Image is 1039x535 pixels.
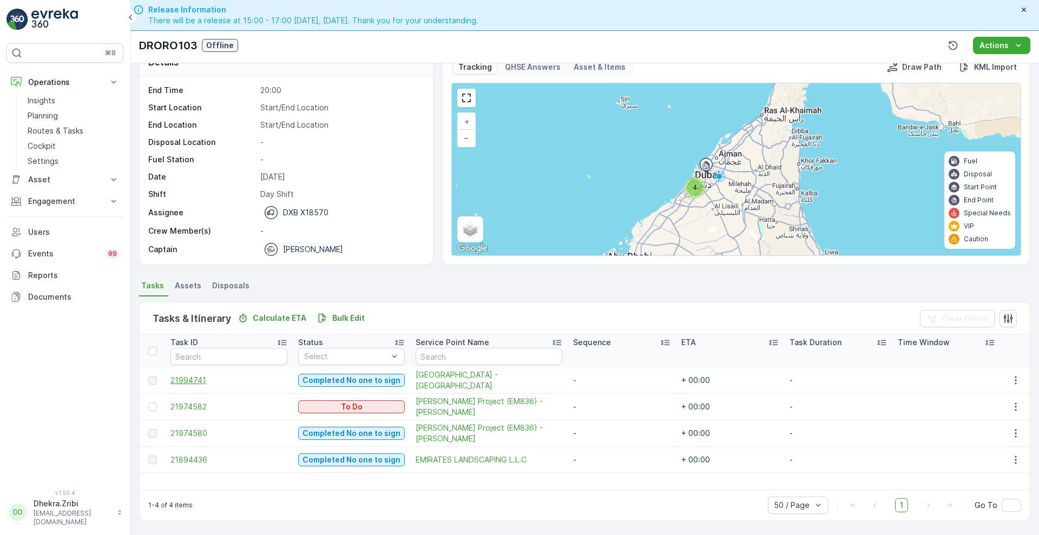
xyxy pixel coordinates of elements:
a: Planning [23,108,123,123]
div: 4 [684,177,706,199]
p: Cockpit [28,141,56,151]
p: Asset & Items [574,62,626,72]
p: To Do [341,401,363,412]
a: Zoom Out [458,130,475,146]
button: Bulk Edit [313,312,369,325]
p: Caution [964,235,988,243]
span: [GEOGRAPHIC_DATA] - [GEOGRAPHIC_DATA] [416,369,562,391]
p: QHSE Answers [505,62,561,72]
td: - [784,420,892,447]
span: Assets [175,280,201,291]
p: Captain [148,244,177,255]
a: View Fullscreen [458,90,475,106]
p: Start/End Location [260,120,422,130]
span: [PERSON_NAME] Project (EM836) - [PERSON_NAME] [416,396,562,418]
button: Completed No one to sign [298,453,405,466]
p: Routes & Tasks [28,126,83,136]
p: Crew Member(s) [148,226,256,236]
div: Toggle Row Selected [148,402,157,411]
a: 21974582 [170,401,287,412]
p: Completed No one to sign [303,375,400,386]
p: Special Needs [964,209,1011,217]
p: ⌘B [105,49,116,57]
p: Dhekra.Zribi [34,498,111,509]
div: 0 [452,83,1021,255]
p: Day Shift [260,189,422,200]
td: - [568,394,676,420]
p: 1-4 of 4 items [148,501,193,510]
a: Saudi German Hospital - Barsha [416,369,562,391]
div: Toggle Row Selected [148,376,157,385]
a: Reports [6,265,123,286]
p: Fuel [964,157,977,166]
span: + [464,117,469,126]
p: KML Import [974,62,1017,72]
p: Task ID [170,337,198,348]
button: Calculate ETA [233,312,311,325]
input: Search [416,348,562,365]
div: Toggle Row Selected [148,429,157,438]
a: Documents [6,286,123,308]
p: DXB X18570 [283,207,328,218]
p: Bulk Edit [332,313,365,323]
p: Offline [206,40,234,51]
p: Events [28,248,100,259]
img: logo [6,9,28,30]
button: Engagement [6,190,123,212]
p: Reports [28,270,119,281]
p: Operations [28,77,102,88]
img: Google [455,241,490,255]
p: Date [148,171,256,182]
a: 21974580 [170,428,287,439]
p: Status [298,337,323,348]
a: Wade Adams Project (EM836) - Nad Al Sheba [416,422,562,444]
a: 21894436 [170,454,287,465]
p: Completed No one to sign [303,428,400,439]
p: Draw Path [902,62,942,72]
p: End Time [148,85,256,96]
a: 21994741 [170,375,287,386]
td: + 00:00 [676,367,784,394]
span: There will be a release at 15:00 - 17:00 [DATE], [DATE]. Thank you for your understanding. [148,15,478,26]
button: Operations [6,71,123,93]
a: Events99 [6,243,123,265]
p: 20:00 [260,85,422,96]
button: KML Import [955,61,1021,74]
p: 99 [108,249,117,258]
p: Start Location [148,102,256,113]
button: Completed No one to sign [298,427,405,440]
span: Release Information [148,4,478,15]
p: Planning [28,110,58,121]
p: DRORO103 [139,37,198,54]
p: Documents [28,292,119,302]
button: Asset [6,169,123,190]
p: Disposal Location [148,137,256,148]
p: Disposal [964,170,992,179]
a: Zoom In [458,114,475,130]
span: Go To [975,500,997,511]
p: Service Point Name [416,337,489,348]
p: End Location [148,120,256,130]
p: Sequence [573,337,611,348]
td: - [784,394,892,420]
p: Calculate ETA [253,313,306,323]
a: Cockpit [23,138,123,154]
a: Insights [23,93,123,108]
p: Users [28,227,119,237]
a: Open this area in Google Maps (opens a new window) [455,241,490,255]
p: [DATE] [260,171,422,182]
p: - [260,226,422,236]
input: Search [170,348,287,365]
button: DDDhekra.Zribi[EMAIL_ADDRESS][DOMAIN_NAME] [6,498,123,526]
a: Settings [23,154,123,169]
p: Tracking [458,62,492,72]
a: EMIRATES LANDSCAPING L.L.C [416,454,562,465]
td: - [784,367,892,394]
p: Settings [28,156,58,167]
button: Completed No one to sign [298,374,405,387]
td: + 00:00 [676,420,784,447]
p: [PERSON_NAME] [283,244,343,255]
